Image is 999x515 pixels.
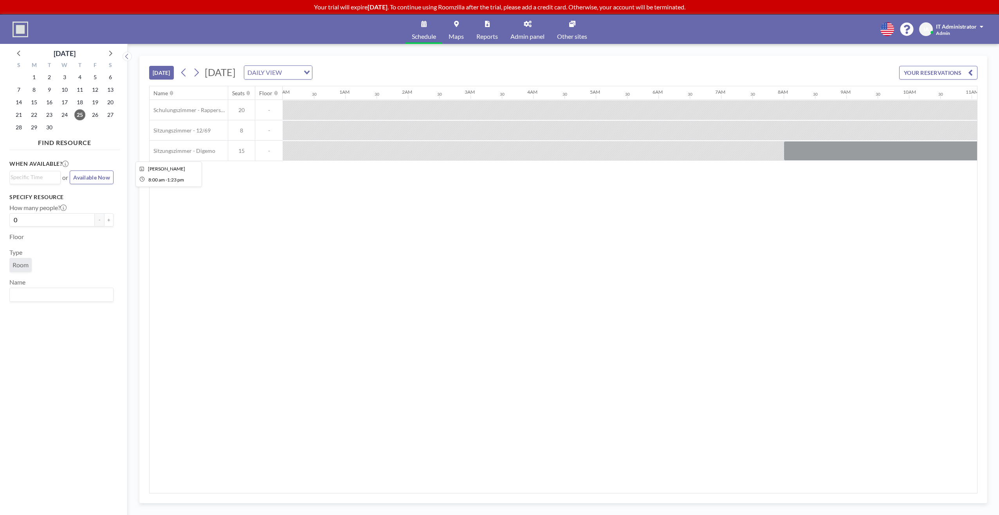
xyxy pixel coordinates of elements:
div: Floor [259,90,272,97]
button: + [104,213,114,227]
div: 1AM [339,89,350,95]
div: 30 [876,92,880,97]
div: 8AM [778,89,788,95]
div: 30 [500,92,505,97]
span: Sunday, September 14, 2025 [13,97,24,108]
span: DAILY VIEW [246,67,283,78]
span: Wednesday, September 17, 2025 [59,97,70,108]
label: Name [9,278,25,286]
div: Search for option [10,288,113,301]
span: Monday, September 29, 2025 [29,122,40,133]
span: Maps [449,33,464,40]
div: M [27,61,42,71]
div: 30 [375,92,379,97]
div: Name [153,90,168,97]
span: - [255,107,283,114]
span: Wednesday, September 3, 2025 [59,72,70,83]
span: Wednesday, September 10, 2025 [59,84,70,95]
div: 12AM [277,89,290,95]
span: Admin [936,30,950,36]
div: Seats [232,90,245,97]
div: 30 [750,92,755,97]
div: 30 [312,92,317,97]
h4: FIND RESOURCE [9,136,120,147]
span: Available Now [73,174,110,181]
span: Monday, September 1, 2025 [29,72,40,83]
span: René Spälti [148,166,185,172]
span: Tuesday, September 23, 2025 [44,109,55,120]
span: IT Administrator [936,23,977,30]
span: Friday, September 12, 2025 [90,84,101,95]
div: 2AM [402,89,412,95]
div: F [87,61,103,71]
span: Thursday, September 11, 2025 [74,84,85,95]
div: 30 [625,92,630,97]
div: 30 [563,92,567,97]
span: Saturday, September 20, 2025 [105,97,116,108]
img: organization-logo [13,22,28,37]
label: Type [9,248,22,256]
a: Reports [470,15,504,44]
div: 9AM [840,89,851,95]
a: Maps [442,15,470,44]
span: Wednesday, September 24, 2025 [59,109,70,120]
div: 10AM [903,89,916,95]
span: Saturday, September 27, 2025 [105,109,116,120]
span: Sitzungszimmer - Digemo [150,147,215,154]
span: Friday, September 26, 2025 [90,109,101,120]
div: 7AM [715,89,725,95]
span: Thursday, September 4, 2025 [74,72,85,83]
input: Search for option [284,67,299,78]
span: 15 [228,147,255,154]
span: Schedule [412,33,436,40]
span: Sunday, September 28, 2025 [13,122,24,133]
span: Monday, September 15, 2025 [29,97,40,108]
div: [DATE] [54,48,76,59]
span: Friday, September 5, 2025 [90,72,101,83]
span: [DATE] [205,66,236,78]
a: Other sites [551,15,593,44]
div: 5AM [590,89,600,95]
div: 30 [813,92,818,97]
label: How many people? [9,204,67,212]
div: W [57,61,72,71]
div: 11AM [966,89,979,95]
div: Search for option [244,66,312,79]
span: Thursday, September 18, 2025 [74,97,85,108]
div: T [42,61,57,71]
div: 6AM [653,89,663,95]
span: or [62,174,68,181]
span: IA [923,26,929,33]
span: Sitzungszimmer - 12/69 [150,127,211,134]
span: Tuesday, September 9, 2025 [44,84,55,95]
button: YOUR RESERVATIONS [899,66,977,80]
span: Room [13,261,29,269]
span: Monday, September 22, 2025 [29,109,40,120]
div: 30 [938,92,943,97]
div: 3AM [465,89,475,95]
span: Monday, September 8, 2025 [29,84,40,95]
span: 8:00 AM [148,177,165,183]
button: [DATE] [149,66,174,80]
span: 1:23 PM [167,177,184,183]
h3: Specify resource [9,194,114,201]
span: Thursday, September 25, 2025 [74,109,85,120]
span: Tuesday, September 2, 2025 [44,72,55,83]
span: - [255,147,283,154]
input: Search for option [11,290,109,300]
input: Search for option [11,173,56,181]
div: T [72,61,87,71]
div: 4AM [527,89,537,95]
div: 30 [437,92,442,97]
div: 30 [688,92,692,97]
span: Schulungszimmer - Rapperswil [150,107,228,114]
div: S [11,61,27,71]
span: - [255,127,283,134]
span: Other sites [557,33,587,40]
span: Tuesday, September 16, 2025 [44,97,55,108]
b: [DATE] [368,3,388,11]
span: Saturday, September 13, 2025 [105,84,116,95]
button: Available Now [70,170,114,184]
button: - [95,213,104,227]
span: - [166,177,167,183]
